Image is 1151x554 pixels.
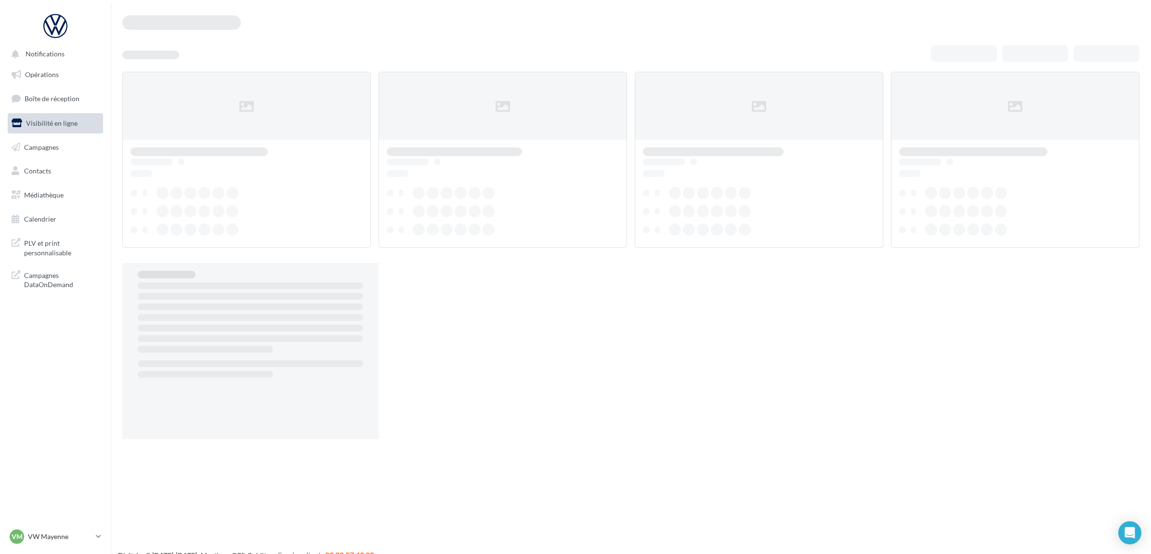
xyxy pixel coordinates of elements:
span: Calendrier [24,215,56,223]
a: Campagnes [6,137,105,158]
span: Médiathèque [24,191,64,199]
span: Boîte de réception [25,94,79,103]
a: Boîte de réception [6,88,105,109]
a: Médiathèque [6,185,105,205]
span: VM [12,532,23,541]
span: Opérations [25,70,59,79]
span: Notifications [26,50,65,58]
a: Contacts [6,161,105,181]
a: Campagnes DataOnDemand [6,265,105,293]
span: Visibilité en ligne [26,119,78,127]
span: Campagnes [24,143,59,151]
p: VW Mayenne [28,532,92,541]
span: Contacts [24,167,51,175]
span: Campagnes DataOnDemand [24,269,99,290]
a: Opérations [6,65,105,85]
span: PLV et print personnalisable [24,237,99,257]
a: Visibilité en ligne [6,113,105,133]
a: VM VW Mayenne [8,528,103,546]
div: Open Intercom Messenger [1118,521,1141,544]
a: Calendrier [6,209,105,229]
a: PLV et print personnalisable [6,233,105,261]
